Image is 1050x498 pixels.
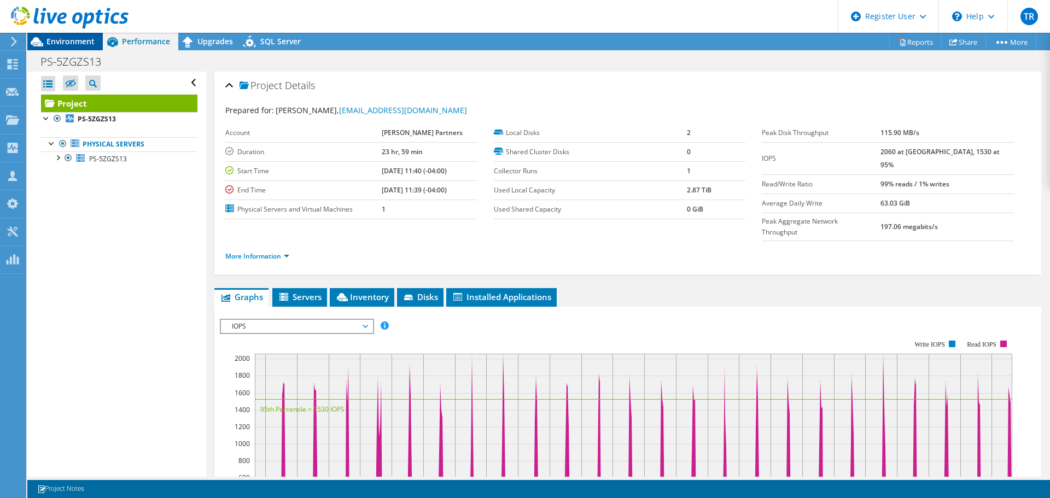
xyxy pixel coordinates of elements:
[278,291,322,302] span: Servers
[220,291,263,302] span: Graphs
[494,185,687,196] label: Used Local Capacity
[41,151,197,166] a: PS-5ZGZS13
[687,185,711,195] b: 2.87 TiB
[762,216,880,238] label: Peak Aggregate Network Throughput
[235,422,250,431] text: 1200
[880,147,1000,169] b: 2060 at [GEOGRAPHIC_DATA], 1530 at 95%
[78,114,116,124] b: PS-5ZGZS13
[238,473,250,482] text: 600
[225,204,382,215] label: Physical Servers and Virtual Machines
[687,204,703,214] b: 0 GiB
[889,33,942,50] a: Reports
[494,204,687,215] label: Used Shared Capacity
[402,291,438,302] span: Disks
[382,147,423,156] b: 23 hr, 59 min
[235,405,250,414] text: 1400
[36,56,118,68] h1: PS-5ZGZS13
[260,36,301,46] span: SQL Server
[762,179,880,190] label: Read/Write Ratio
[41,95,197,112] a: Project
[967,341,997,348] text: Read IOPS
[452,291,551,302] span: Installed Applications
[89,154,127,163] span: PS-5ZGZS13
[687,128,691,137] b: 2
[41,137,197,151] a: Physical Servers
[952,11,962,21] svg: \n
[225,147,382,157] label: Duration
[235,354,250,363] text: 2000
[880,222,938,231] b: 197.06 megabits/s
[382,204,386,214] b: 1
[762,127,880,138] label: Peak Disk Throughput
[226,320,367,333] span: IOPS
[240,80,282,91] span: Project
[687,147,691,156] b: 0
[941,33,986,50] a: Share
[46,36,95,46] span: Environment
[1020,8,1038,25] span: TR
[235,371,250,380] text: 1800
[382,128,463,137] b: [PERSON_NAME] Partners
[762,198,880,209] label: Average Daily Write
[880,198,910,208] b: 63.03 GiB
[880,179,949,189] b: 99% reads / 1% writes
[197,36,233,46] span: Upgrades
[235,439,250,448] text: 1000
[225,166,382,177] label: Start Time
[225,105,274,115] label: Prepared for:
[494,166,687,177] label: Collector Runs
[276,105,467,115] span: [PERSON_NAME],
[339,105,467,115] a: [EMAIL_ADDRESS][DOMAIN_NAME]
[260,405,345,414] text: 95th Percentile = 1530 IOPS
[914,341,945,348] text: Write IOPS
[30,482,92,496] a: Project Notes
[382,185,447,195] b: [DATE] 11:39 (-04:00)
[225,251,289,261] a: More Information
[285,79,315,92] span: Details
[235,388,250,397] text: 1600
[880,128,919,137] b: 115.90 MB/s
[762,153,880,164] label: IOPS
[382,166,447,175] b: [DATE] 11:40 (-04:00)
[225,127,382,138] label: Account
[238,456,250,465] text: 800
[225,185,382,196] label: End Time
[687,166,691,175] b: 1
[335,291,389,302] span: Inventory
[985,33,1036,50] a: More
[122,36,170,46] span: Performance
[494,147,687,157] label: Shared Cluster Disks
[41,112,197,126] a: PS-5ZGZS13
[494,127,687,138] label: Local Disks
